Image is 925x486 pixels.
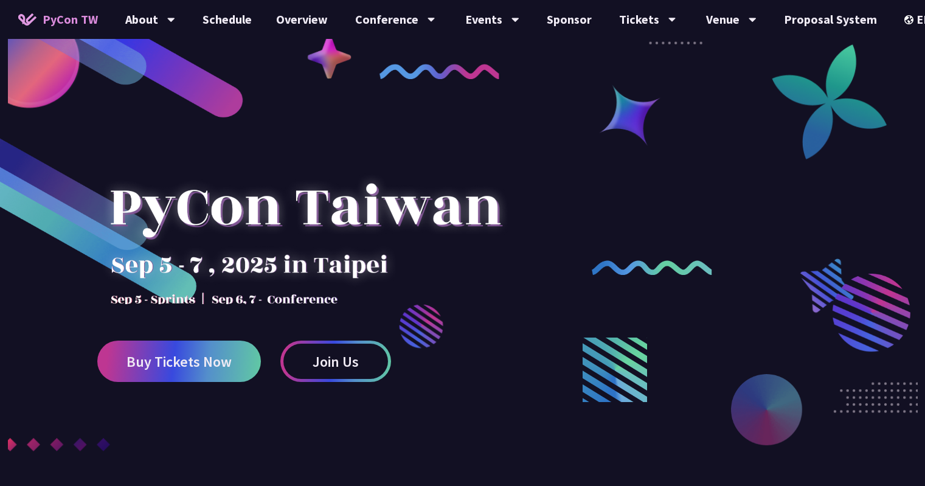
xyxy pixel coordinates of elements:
[97,341,261,382] a: Buy Tickets Now
[313,354,359,369] span: Join Us
[904,15,916,24] img: Locale Icon
[592,260,712,276] img: curly-2.e802c9f.png
[18,13,36,26] img: Home icon of PyCon TW 2025
[379,64,500,79] img: curly-1.ebdbada.png
[280,341,391,382] a: Join Us
[43,10,98,29] span: PyCon TW
[6,4,110,35] a: PyCon TW
[126,354,232,369] span: Buy Tickets Now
